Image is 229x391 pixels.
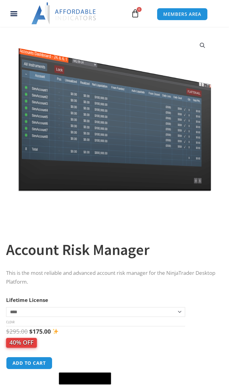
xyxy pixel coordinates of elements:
[6,357,52,369] button: Add to cart
[6,328,28,335] bdi: 295.00
[6,296,48,303] label: Lifetime License
[197,40,208,51] a: View full-screen image gallery
[53,328,58,334] img: ✨
[6,269,217,286] p: This is the most reliable and advanced account risk manager for the NinjaTrader Desktop Platform.
[157,8,208,20] a: MEMBERS AREA
[6,338,37,347] span: 40% OFF
[2,8,25,19] div: Menu Toggle
[137,7,142,12] span: 0
[6,239,217,260] h1: Account Risk Manager
[58,356,112,371] iframe: Secure express checkout frame
[6,328,9,335] span: $
[29,328,51,335] bdi: 175.00
[31,2,97,24] img: LogoAI | Affordable Indicators – NinjaTrader
[163,12,201,16] span: MEMBERS AREA
[6,320,15,324] a: Clear options
[17,35,213,192] img: Screenshot 2024-08-26 15462845454
[29,328,33,335] span: $
[122,5,149,22] a: 0
[59,372,111,385] button: Buy with GPay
